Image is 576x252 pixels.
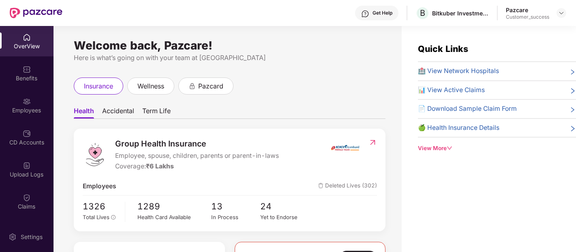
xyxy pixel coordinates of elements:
span: 🍏 Health Insurance Details [418,123,499,133]
span: Term Life [142,107,171,118]
span: 📊 View Active Claims [418,85,485,95]
img: svg+xml;base64,PHN2ZyBpZD0iVXBsb2FkX0xvZ3MiIGRhdGEtbmFtZT0iVXBsb2FkIExvZ3MiIHhtbG5zPSJodHRwOi8vd3... [23,162,31,170]
span: info-circle [111,215,116,220]
span: Employees [83,181,116,192]
div: animation [188,82,196,89]
span: 🏥 View Network Hospitals [418,66,499,76]
div: Bitkuber Investments Pvt Limited [432,9,489,17]
span: ₹6 Lakhs [146,162,174,170]
div: Settings [18,233,45,241]
img: svg+xml;base64,PHN2ZyBpZD0iQ0RfQWNjb3VudHMiIGRhdGEtbmFtZT0iQ0QgQWNjb3VudHMiIHhtbG5zPSJodHRwOi8vd3... [23,129,31,138]
span: Quick Links [418,43,468,54]
div: In Process [211,213,260,222]
span: Accidental [102,107,134,118]
img: svg+xml;base64,PHN2ZyBpZD0iSG9tZSIgeG1sbnM9Imh0dHA6Ly93d3cudzMub3JnLzIwMDAvc3ZnIiB3aWR0aD0iMjAiIG... [23,33,31,41]
img: insurerIcon [330,138,360,158]
span: B [420,8,425,18]
img: svg+xml;base64,PHN2ZyBpZD0iU2V0dGluZy0yMHgyMCIgeG1sbnM9Imh0dHA6Ly93d3cudzMub3JnLzIwMDAvc3ZnIiB3aW... [9,233,17,241]
span: 📄 Download Sample Claim Form [418,104,517,114]
img: svg+xml;base64,PHN2ZyBpZD0iRW1wbG95ZWVzIiB4bWxucz0iaHR0cDovL3d3dy53My5vcmcvMjAwMC9zdmciIHdpZHRoPS... [23,97,31,106]
img: svg+xml;base64,PHN2ZyBpZD0iRHJvcGRvd24tMzJ4MzIiIHhtbG5zPSJodHRwOi8vd3d3LnczLm9yZy8yMDAwL3N2ZyIgd2... [558,10,565,16]
span: pazcard [198,81,223,91]
div: View More [418,144,576,153]
div: Health Card Available [137,213,211,222]
span: Employee, spouse, children, parents or parent-in-laws [115,151,279,161]
div: Coverage: [115,162,279,172]
img: svg+xml;base64,PHN2ZyBpZD0iSGVscC0zMngzMiIgeG1sbnM9Imh0dHA6Ly93d3cudzMub3JnLzIwMDAvc3ZnIiB3aWR0aD... [361,10,369,18]
span: Health [74,107,94,118]
span: 1289 [137,200,211,213]
div: Get Help [373,10,392,16]
span: insurance [84,81,113,91]
img: svg+xml;base64,PHN2ZyBpZD0iQmVuZWZpdHMiIHhtbG5zPSJodHRwOi8vd3d3LnczLm9yZy8yMDAwL3N2ZyIgd2lkdGg9Ij... [23,65,31,73]
span: down [447,145,452,151]
div: Welcome back, Pazcare! [74,42,385,49]
img: deleteIcon [318,183,323,188]
div: Yet to Endorse [260,213,309,222]
img: New Pazcare Logo [10,8,62,18]
span: 13 [211,200,260,213]
span: wellness [137,81,164,91]
div: Pazcare [506,6,549,14]
span: Total Lives [83,214,109,220]
span: right [570,106,576,114]
span: right [570,68,576,76]
img: svg+xml;base64,PHN2ZyBpZD0iQ2xhaW0iIHhtbG5zPSJodHRwOi8vd3d3LnczLm9yZy8yMDAwL3N2ZyIgd2lkdGg9IjIwIi... [23,194,31,202]
span: right [570,125,576,133]
span: 24 [260,200,309,213]
span: Group Health Insurance [115,138,279,150]
span: right [570,87,576,95]
span: Deleted Lives (302) [318,181,377,192]
span: 1326 [83,200,120,213]
div: Here is what’s going on with your team at [GEOGRAPHIC_DATA] [74,53,385,63]
img: RedirectIcon [368,138,377,146]
div: Customer_success [506,14,549,20]
img: logo [83,142,107,167]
